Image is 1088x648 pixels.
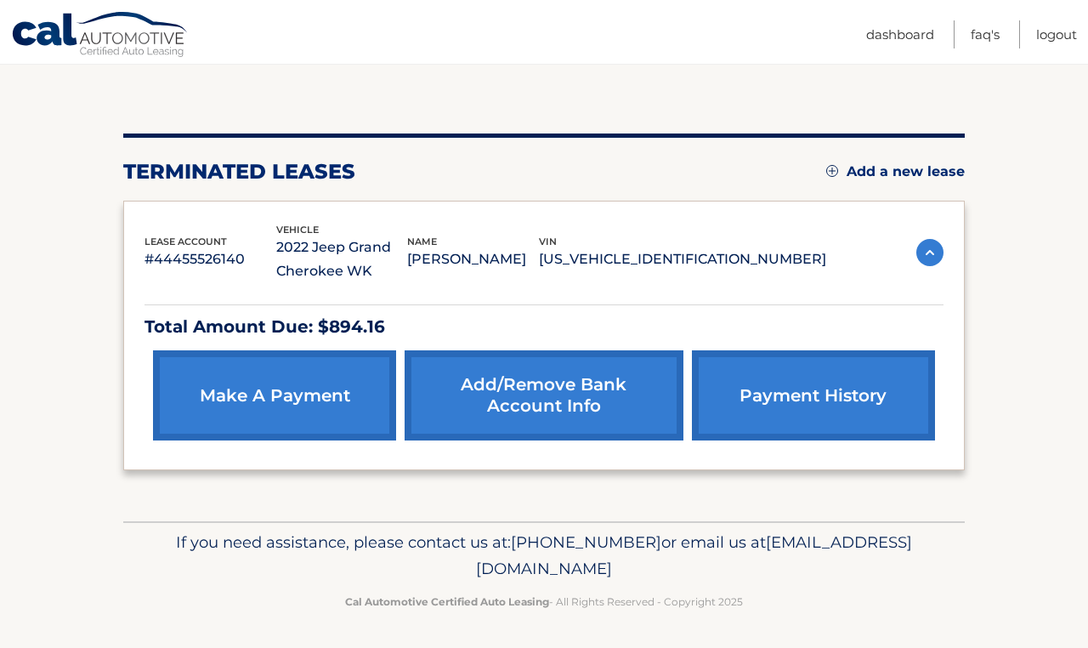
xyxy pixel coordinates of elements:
span: [PHONE_NUMBER] [511,532,661,552]
a: FAQ's [971,20,1000,48]
span: vin [539,236,557,247]
a: make a payment [153,350,396,441]
a: Logout [1036,20,1077,48]
p: - All Rights Reserved - Copyright 2025 [134,593,954,611]
a: Cal Automotive [11,11,190,60]
p: [US_VEHICLE_IDENTIFICATION_NUMBER] [539,247,826,271]
p: Total Amount Due: $894.16 [144,312,943,342]
a: Add a new lease [826,163,965,180]
p: [PERSON_NAME] [407,247,539,271]
p: 2022 Jeep Grand Cherokee WK [276,236,408,283]
p: If you need assistance, please contact us at: or email us at [134,529,954,583]
strong: Cal Automotive Certified Auto Leasing [345,595,549,608]
h2: terminated leases [123,159,355,185]
a: payment history [692,350,935,441]
span: lease account [144,236,227,247]
img: accordion-active.svg [916,239,943,266]
p: #44455526140 [144,247,276,271]
span: vehicle [276,224,319,236]
img: add.svg [826,165,838,177]
a: Add/Remove bank account info [405,350,683,441]
a: Dashboard [866,20,934,48]
span: name [407,236,437,247]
